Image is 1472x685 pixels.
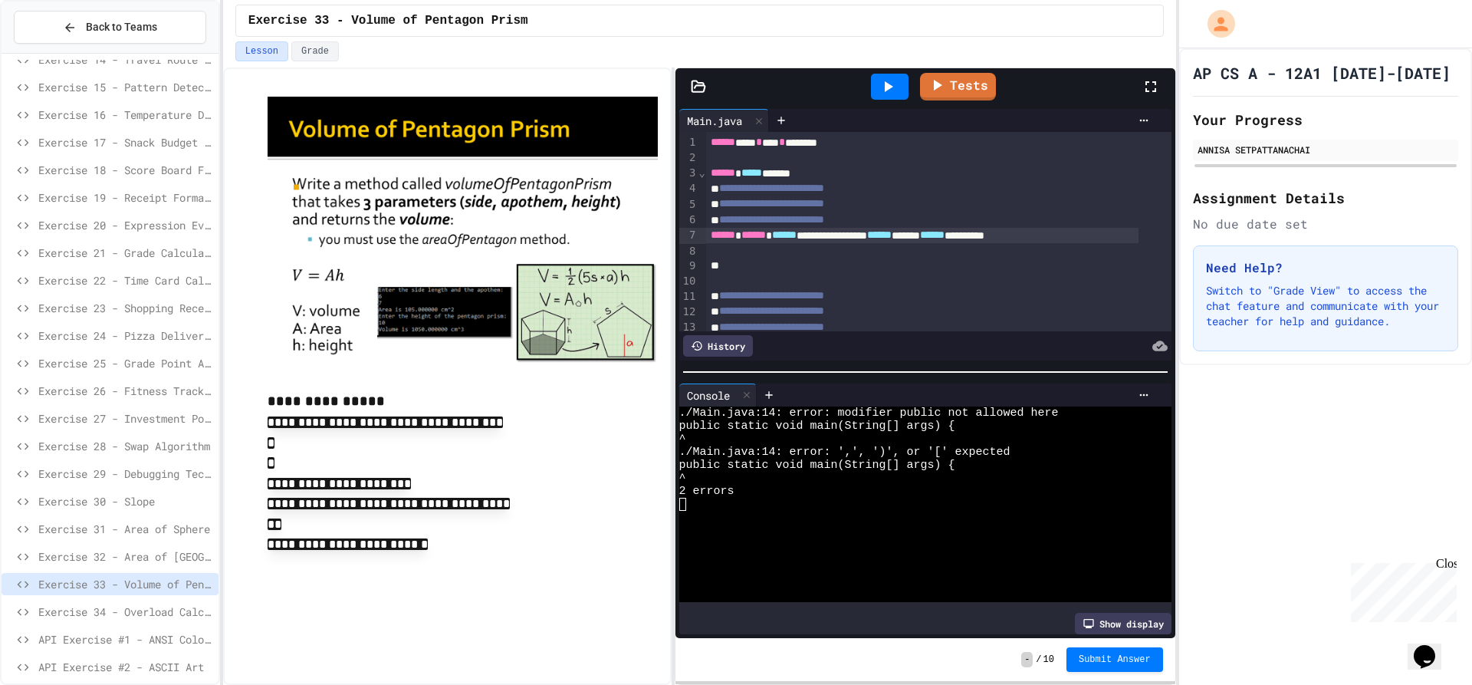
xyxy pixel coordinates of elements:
[1206,283,1445,329] p: Switch to "Grade View" to access the chat feature and communicate with your teacher for help and ...
[1198,143,1454,156] div: ANNISA SETPATTANACHAI
[86,19,157,35] span: Back to Teams
[679,197,698,212] div: 5
[679,446,1010,459] span: ./Main.java:14: error: ',', ')', or '[' expected
[679,166,698,181] div: 3
[679,384,757,407] div: Console
[1193,109,1458,130] h2: Your Progress
[38,576,212,592] span: Exercise 33 - Volume of Pentagon Prism
[679,387,738,403] div: Console
[38,328,212,344] span: Exercise 24 - Pizza Delivery Calculator
[1345,557,1457,622] iframe: chat widget
[679,274,698,289] div: 10
[291,41,339,61] button: Grade
[1036,654,1041,666] span: /
[38,466,212,482] span: Exercise 29 - Debugging Techniques
[38,79,212,95] span: Exercise 15 - Pattern Detective
[679,407,1059,420] span: ./Main.java:14: error: modifier public not allowed here
[679,113,750,129] div: Main.java
[679,472,686,485] span: ^
[38,410,212,426] span: Exercise 27 - Investment Portfolio Tracker
[679,181,698,196] div: 4
[679,150,698,166] div: 2
[38,51,212,68] span: Exercise 14 - Travel Route Debugger
[6,6,106,97] div: Chat with us now!Close
[38,189,212,206] span: Exercise 19 - Receipt Formatter
[38,548,212,565] span: Exercise 32 - Area of [GEOGRAPHIC_DATA]
[38,217,212,233] span: Exercise 20 - Expression Evaluator Fix
[1193,62,1451,84] h1: AP CS A - 12A1 [DATE]-[DATE]
[38,383,212,399] span: Exercise 26 - Fitness Tracker Debugger
[38,631,212,647] span: API Exercise #1 - ANSI Colors
[14,11,206,44] button: Back to Teams
[1191,6,1239,41] div: My Account
[679,485,734,498] span: 2 errors
[679,212,698,228] div: 6
[38,162,212,178] span: Exercise 18 - Score Board Fixer
[38,438,212,454] span: Exercise 28 - Swap Algorithm
[1408,624,1457,670] iframe: chat widget
[1079,654,1151,666] span: Submit Answer
[679,135,698,150] div: 1
[38,604,212,620] span: Exercise 34 - Overload Calculate Average
[679,320,698,335] div: 13
[1193,187,1458,209] h2: Assignment Details
[38,107,212,123] span: Exercise 16 - Temperature Display Fix
[235,41,288,61] button: Lesson
[38,245,212,261] span: Exercise 21 - Grade Calculator Pro
[38,272,212,288] span: Exercise 22 - Time Card Calculator
[1066,647,1163,672] button: Submit Answer
[920,73,996,100] a: Tests
[679,459,955,472] span: public static void main(String[] args) {
[679,228,698,243] div: 7
[679,433,686,446] span: ^
[679,289,698,305] div: 11
[679,244,698,259] div: 8
[248,12,528,30] span: Exercise 33 - Volume of Pentagon Prism
[698,166,705,179] span: Fold line
[38,659,212,675] span: API Exercise #2 - ASCII Art
[1043,654,1054,666] span: 10
[679,420,955,433] span: public static void main(String[] args) {
[1021,652,1033,667] span: -
[38,493,212,509] span: Exercise 30 - Slope
[679,305,698,320] div: 12
[1206,259,1445,277] h3: Need Help?
[679,109,769,132] div: Main.java
[1075,613,1171,634] div: Show display
[38,300,212,316] span: Exercise 23 - Shopping Receipt Builder
[1193,215,1458,233] div: No due date set
[38,355,212,371] span: Exercise 25 - Grade Point Average
[38,134,212,150] span: Exercise 17 - Snack Budget Tracker
[38,521,212,537] span: Exercise 31 - Area of Sphere
[683,335,753,357] div: History
[679,259,698,274] div: 9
